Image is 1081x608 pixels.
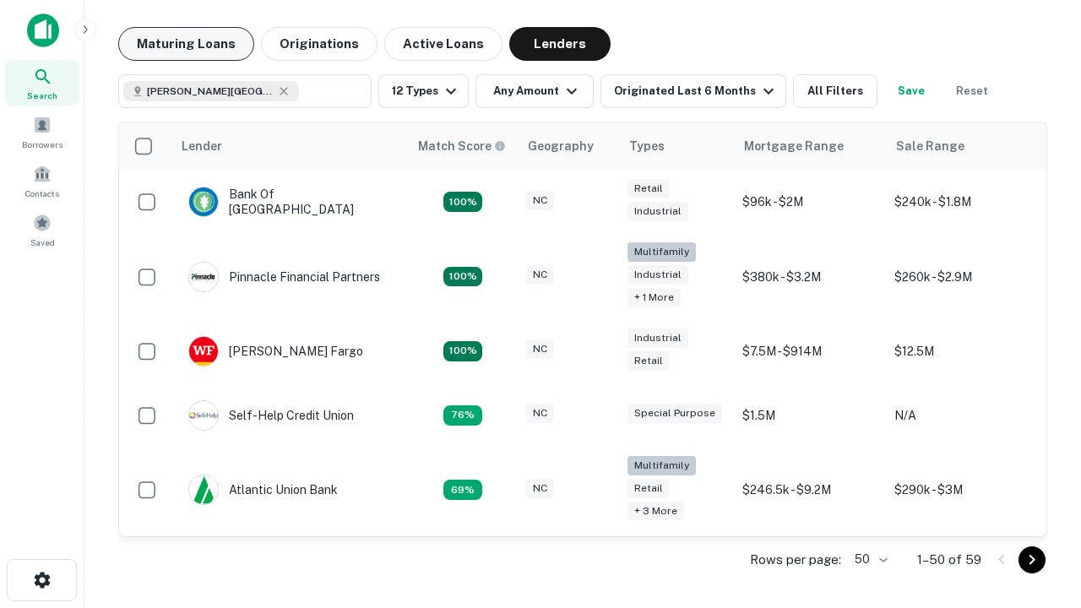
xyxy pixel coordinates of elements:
[171,122,408,170] th: Lender
[734,448,886,533] td: $246.5k - $9.2M
[188,336,363,366] div: [PERSON_NAME] Fargo
[189,337,218,366] img: picture
[619,122,734,170] th: Types
[945,74,999,108] button: Reset
[443,480,482,500] div: Matching Properties: 10, hasApolloMatch: undefined
[627,328,688,348] div: Industrial
[147,84,274,99] span: [PERSON_NAME][GEOGRAPHIC_DATA], [GEOGRAPHIC_DATA]
[886,234,1038,319] td: $260k - $2.9M
[627,242,696,262] div: Multifamily
[1019,546,1046,573] button: Go to next page
[22,138,62,151] span: Borrowers
[734,319,886,383] td: $7.5M - $914M
[509,27,611,61] button: Lenders
[744,136,844,156] div: Mortgage Range
[5,109,79,155] a: Borrowers
[475,74,594,108] button: Any Amount
[627,179,670,198] div: Retail
[443,192,482,212] div: Matching Properties: 15, hasApolloMatch: undefined
[848,547,890,572] div: 50
[384,27,502,61] button: Active Loans
[443,405,482,426] div: Matching Properties: 11, hasApolloMatch: undefined
[734,234,886,319] td: $380k - $3.2M
[189,475,218,504] img: picture
[734,383,886,448] td: $1.5M
[750,550,841,570] p: Rows per page:
[614,81,779,101] div: Originated Last 6 Months
[189,401,218,430] img: picture
[182,136,222,156] div: Lender
[886,170,1038,234] td: $240k - $1.8M
[189,187,218,216] img: picture
[5,60,79,106] a: Search
[418,137,502,155] h6: Match Score
[997,473,1081,554] iframe: Chat Widget
[408,122,518,170] th: Capitalize uses an advanced AI algorithm to match your search with the best lender. The match sco...
[188,187,391,217] div: Bank Of [GEOGRAPHIC_DATA]
[27,89,57,102] span: Search
[627,351,670,371] div: Retail
[188,400,354,431] div: Self-help Credit Union
[27,14,59,47] img: capitalize-icon.png
[886,448,1038,533] td: $290k - $3M
[627,502,684,521] div: + 3 more
[526,191,554,210] div: NC
[25,187,59,200] span: Contacts
[886,122,1038,170] th: Sale Range
[528,136,594,156] div: Geography
[526,404,554,423] div: NC
[627,404,722,423] div: Special Purpose
[378,74,469,108] button: 12 Types
[600,74,786,108] button: Originated Last 6 Months
[627,288,681,307] div: + 1 more
[734,170,886,234] td: $96k - $2M
[896,136,964,156] div: Sale Range
[5,158,79,204] a: Contacts
[443,341,482,361] div: Matching Properties: 15, hasApolloMatch: undefined
[30,236,55,249] span: Saved
[884,74,938,108] button: Save your search to get updates of matches that match your search criteria.
[886,319,1038,383] td: $12.5M
[443,267,482,287] div: Matching Properties: 26, hasApolloMatch: undefined
[627,479,670,498] div: Retail
[886,383,1038,448] td: N/A
[627,456,696,475] div: Multifamily
[627,265,688,285] div: Industrial
[188,262,380,292] div: Pinnacle Financial Partners
[526,265,554,285] div: NC
[629,136,665,156] div: Types
[917,550,981,570] p: 1–50 of 59
[526,479,554,498] div: NC
[627,202,688,221] div: Industrial
[418,137,506,155] div: Capitalize uses an advanced AI algorithm to match your search with the best lender. The match sco...
[793,74,877,108] button: All Filters
[261,27,378,61] button: Originations
[734,122,886,170] th: Mortgage Range
[526,339,554,359] div: NC
[518,122,619,170] th: Geography
[5,207,79,252] a: Saved
[189,263,218,291] img: picture
[118,27,254,61] button: Maturing Loans
[188,475,338,505] div: Atlantic Union Bank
